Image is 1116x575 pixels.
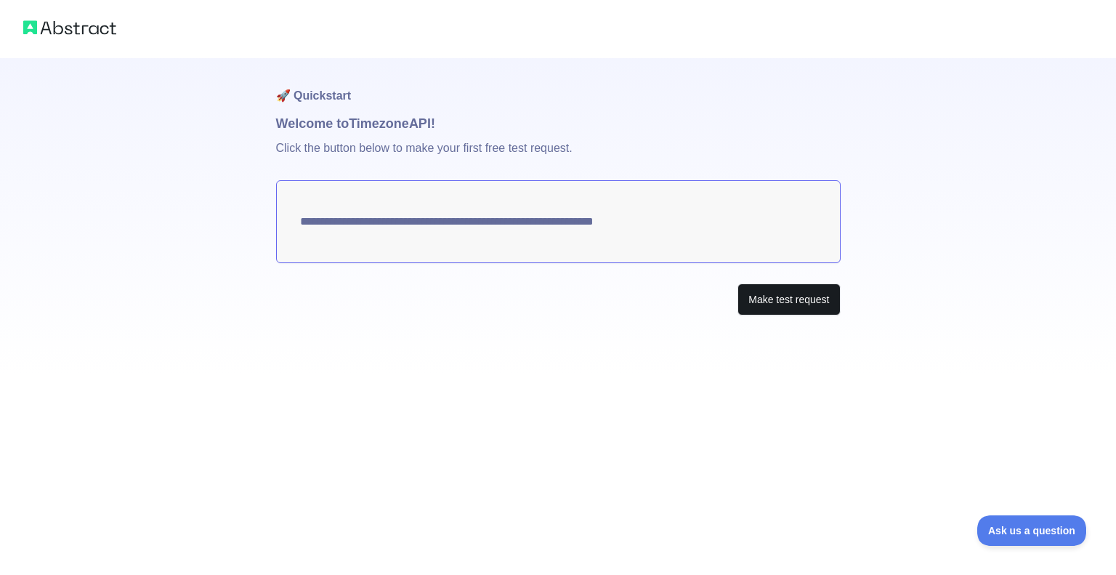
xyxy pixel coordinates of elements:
[276,113,841,134] h1: Welcome to Timezone API!
[276,58,841,113] h1: 🚀 Quickstart
[276,134,841,180] p: Click the button below to make your first free test request.
[23,17,116,38] img: Abstract logo
[737,284,840,316] button: Make test request
[977,515,1087,546] iframe: Toggle Customer Support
